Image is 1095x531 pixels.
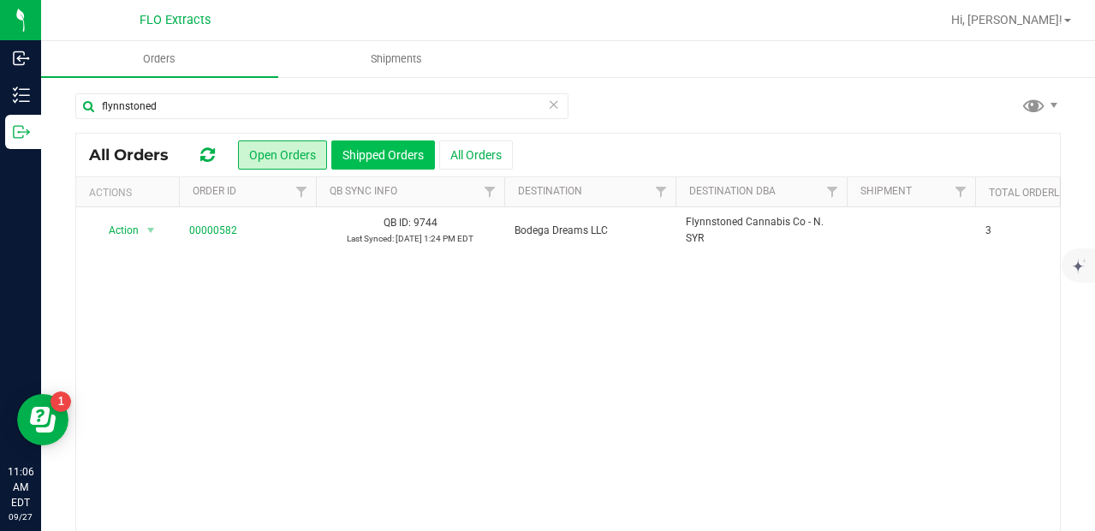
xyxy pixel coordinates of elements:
[330,185,397,197] a: QB Sync Info
[518,185,582,197] a: Destination
[140,218,162,242] span: select
[51,391,71,412] iframe: Resource center unread badge
[75,93,568,119] input: Search Order ID, Destination, Customer PO...
[548,93,560,116] span: Clear
[140,13,211,27] span: FLO Extracts
[860,185,912,197] a: Shipment
[238,140,327,170] button: Open Orders
[947,177,975,206] a: Filter
[989,187,1081,199] a: Total Orderlines
[347,234,394,243] span: Last Synced:
[439,140,513,170] button: All Orders
[985,223,991,239] span: 3
[41,41,278,77] a: Orders
[331,140,435,170] button: Shipped Orders
[647,177,675,206] a: Filter
[818,177,847,206] a: Filter
[384,217,411,229] span: QB ID:
[8,510,33,523] p: 09/27
[476,177,504,206] a: Filter
[414,217,437,229] span: 9744
[13,87,30,104] inline-svg: Inventory
[13,123,30,140] inline-svg: Outbound
[278,41,515,77] a: Shipments
[288,177,316,206] a: Filter
[13,50,30,67] inline-svg: Inbound
[396,234,473,243] span: [DATE] 1:24 PM EDT
[17,394,68,445] iframe: Resource center
[189,223,237,239] a: 00000582
[93,218,140,242] span: Action
[686,214,836,247] span: Flynnstoned Cannabis Co - N. SYR
[89,187,172,199] div: Actions
[89,146,186,164] span: All Orders
[515,223,665,239] span: Bodega Dreams LLC
[951,13,1062,27] span: Hi, [PERSON_NAME]!
[689,185,776,197] a: Destination DBA
[193,185,236,197] a: Order ID
[8,464,33,510] p: 11:06 AM EDT
[120,51,199,67] span: Orders
[348,51,445,67] span: Shipments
